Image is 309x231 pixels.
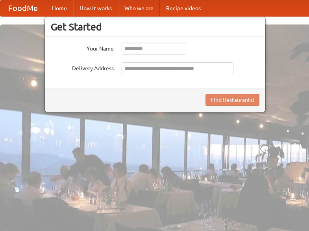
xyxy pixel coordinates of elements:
[51,21,259,33] h3: Get Started
[0,0,46,16] a: FoodMe
[46,0,73,16] a: Home
[73,0,118,16] a: How it works
[51,62,114,72] label: Delivery Address
[51,43,114,53] label: Your Name
[160,0,207,16] a: Recipe videos
[118,0,160,16] a: Who we are
[205,94,259,106] button: Find Restaurants!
